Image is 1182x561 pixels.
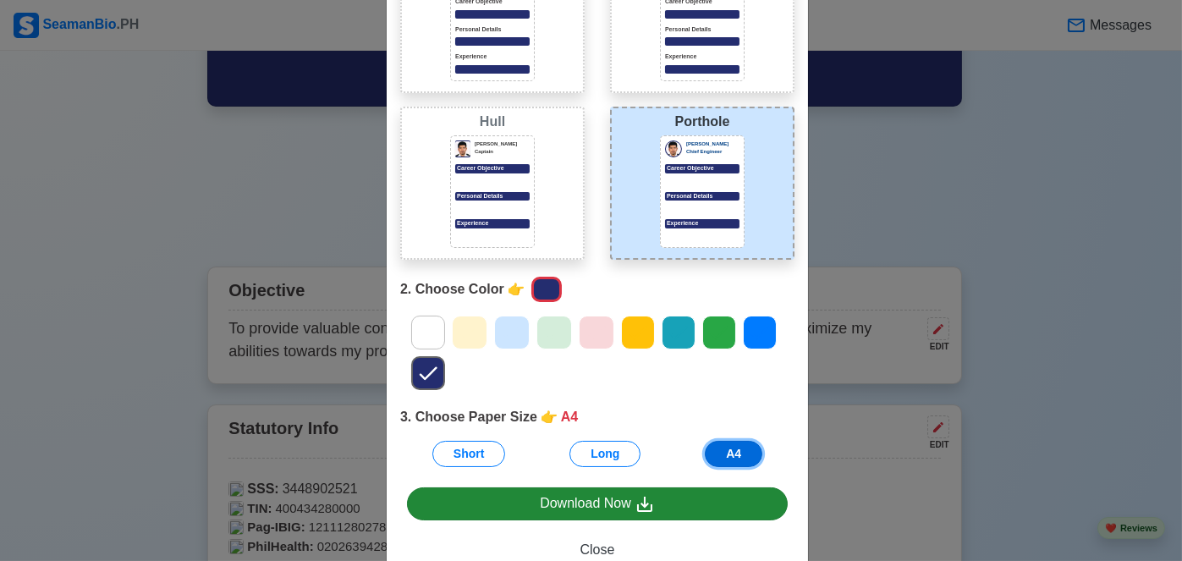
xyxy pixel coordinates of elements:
[686,148,739,156] p: Chief Engineer
[665,164,739,173] div: Career Objective
[475,140,530,148] p: [PERSON_NAME]
[705,441,762,467] button: A4
[405,112,580,132] div: Hull
[540,493,655,514] div: Download Now
[455,164,530,173] p: Career Objective
[561,407,578,427] span: A4
[569,441,640,467] button: Long
[475,148,530,156] p: Captain
[665,219,739,228] div: Experience
[455,192,530,201] p: Personal Details
[508,279,525,300] span: point
[455,219,530,228] p: Experience
[580,542,615,557] span: Close
[455,52,530,62] p: Experience
[407,487,788,520] a: Download Now
[665,25,739,35] p: Personal Details
[665,52,739,62] p: Experience
[665,192,739,201] div: Personal Details
[400,407,794,427] div: 3. Choose Paper Size
[455,25,530,35] p: Personal Details
[432,441,506,467] button: Short
[615,112,789,132] div: Porthole
[400,273,794,305] div: 2. Choose Color
[541,407,558,427] span: point
[686,140,739,148] p: [PERSON_NAME]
